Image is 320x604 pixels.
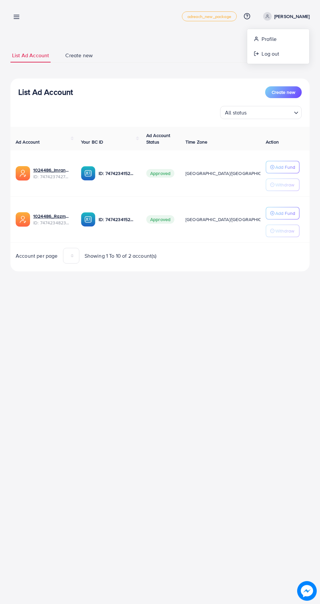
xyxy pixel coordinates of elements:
[266,225,299,237] button: Withdraw
[65,52,93,59] span: Create new
[265,86,302,98] button: Create new
[266,207,299,219] button: Add Fund
[12,52,49,59] span: List Ad Account
[266,179,299,191] button: Withdraw
[33,213,71,219] a: 1024486_Razman_1740230915595
[275,209,295,217] p: Add Fund
[33,219,71,226] span: ID: 7474234823184416769
[274,12,310,20] p: [PERSON_NAME]
[33,173,71,180] span: ID: 7474237427478233089
[187,14,231,19] span: adreach_new_package
[146,215,174,224] span: Approved
[16,212,30,227] img: ic-ads-acc.e4c84228.svg
[262,35,277,43] span: Profile
[185,216,276,223] span: [GEOGRAPHIC_DATA]/[GEOGRAPHIC_DATA]
[185,170,276,177] span: [GEOGRAPHIC_DATA]/[GEOGRAPHIC_DATA]
[182,11,237,21] a: adreach_new_package
[247,29,310,64] ul: [PERSON_NAME]
[33,167,71,173] a: 1024486_Imran_1740231528988
[18,87,73,97] h3: List Ad Account
[33,167,71,180] div: <span class='underline'>1024486_Imran_1740231528988</span></br>7474237427478233089
[16,252,58,260] span: Account per page
[81,139,104,145] span: Your BC ID
[16,166,30,181] img: ic-ads-acc.e4c84228.svg
[249,107,291,117] input: Search for option
[33,213,71,226] div: <span class='underline'>1024486_Razman_1740230915595</span></br>7474234823184416769
[224,108,248,117] span: All status
[146,169,174,178] span: Approved
[275,163,295,171] p: Add Fund
[85,252,157,260] span: Showing 1 To 10 of 2 account(s)
[262,50,279,58] span: Log out
[297,581,317,601] img: image
[272,89,295,95] span: Create new
[261,12,310,21] a: [PERSON_NAME]
[266,161,299,173] button: Add Fund
[266,139,279,145] span: Action
[275,227,294,235] p: Withdraw
[16,139,40,145] span: Ad Account
[275,181,294,189] p: Withdraw
[220,106,302,119] div: Search for option
[81,212,95,227] img: ic-ba-acc.ded83a64.svg
[99,216,136,223] p: ID: 7474234152863678481
[99,169,136,177] p: ID: 7474234152863678481
[185,139,207,145] span: Time Zone
[146,132,170,145] span: Ad Account Status
[81,166,95,181] img: ic-ba-acc.ded83a64.svg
